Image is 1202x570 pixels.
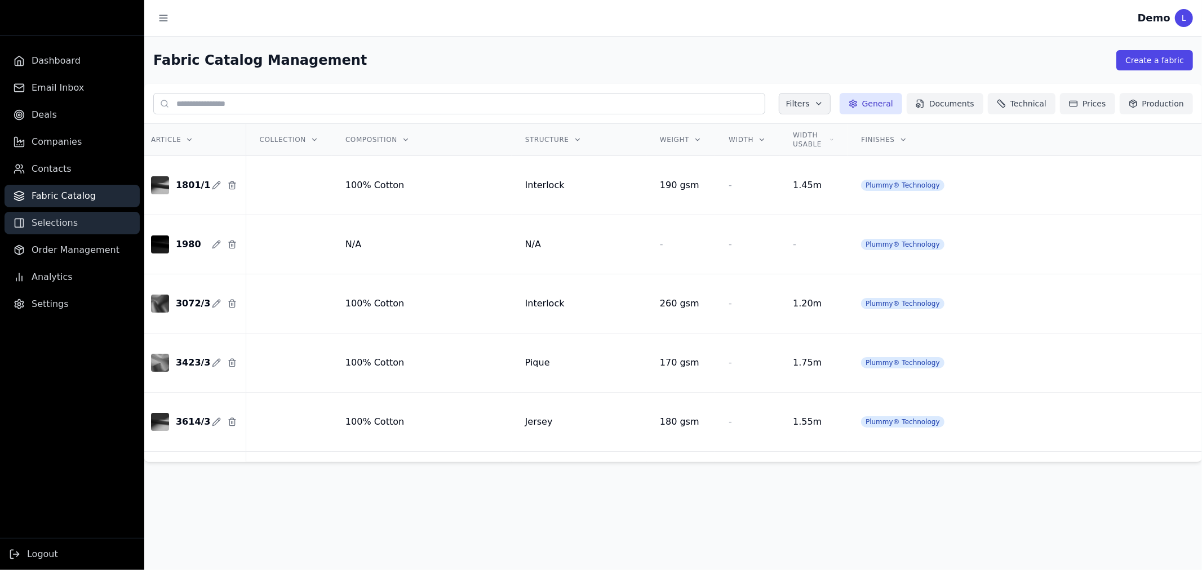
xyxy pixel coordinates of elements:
button: Technical [988,93,1055,114]
a: Dashboard [5,50,140,72]
button: Prices [1060,93,1115,114]
span: Email Inbox [32,81,84,95]
div: Width Usable [793,131,834,149]
span: 190 gsm [660,180,699,190]
span: Interlock [525,298,565,309]
button: Edit [210,297,223,310]
img: 1801/1 [151,176,169,194]
span: 180 gsm [660,416,699,427]
img: 3423/3 [151,354,169,372]
button: Toggle sidebar [153,8,174,28]
button: Delete [225,356,239,369]
button: Logout [9,547,58,561]
a: Deals [5,104,140,126]
img: 3614/3 [151,413,169,431]
button: Delete [225,179,239,192]
a: Order Management [5,239,140,261]
div: Structure [525,135,633,144]
span: Plummy® Technology [861,298,944,309]
span: Dashboard [32,54,81,68]
div: Demo [1138,10,1170,26]
a: Email Inbox [5,77,140,99]
div: 1980 [176,239,201,250]
span: 1.45 m [793,180,822,190]
div: L [1175,9,1193,27]
span: - [729,239,732,250]
span: Settings [32,297,69,311]
button: Documents [907,93,983,114]
span: 1.75 m [793,357,822,368]
span: Deals [32,108,57,122]
span: N/A [525,239,541,250]
span: Jersey [525,416,553,427]
button: Delete [225,415,239,429]
span: Plummy® Technology [861,180,944,191]
span: Plummy® Technology [861,239,944,250]
a: Contacts [5,158,140,180]
span: 100% Cotton [345,298,404,309]
span: Interlock [525,180,565,190]
span: Selections [32,216,78,230]
span: - [729,298,732,309]
span: Analytics [32,270,73,284]
div: Composition [345,135,498,144]
div: Width [729,135,766,144]
span: 260 gsm [660,298,699,309]
a: Fabric Catalog [5,185,140,207]
a: Companies [5,131,140,153]
span: N/A [345,239,361,250]
span: Pique [525,357,550,368]
span: - [729,357,732,368]
div: 1801/1 [176,180,205,191]
span: - [793,239,796,250]
span: Contacts [32,162,72,176]
button: General [840,93,902,114]
span: 100% Cotton [345,180,404,190]
button: Delete [225,238,239,251]
span: 1.20 m [793,298,822,309]
a: Analytics [5,266,140,288]
img: 3072/3 [151,295,169,313]
span: 1.55 m [793,416,822,427]
img: 1980 [151,235,169,253]
span: Order Management [32,243,119,257]
a: Settings [5,293,140,315]
span: - [729,416,732,427]
button: Edit [210,356,223,369]
div: Weight [660,135,702,144]
button: Create a fabric [1116,50,1193,70]
span: Plummy® Technology [861,357,944,368]
span: Plummy® Technology [861,416,944,427]
span: - [729,180,732,190]
span: - [660,239,663,250]
button: Edit [210,179,223,192]
button: Edit [210,415,223,429]
div: 3072/3 [176,298,205,309]
button: Delete [225,297,239,310]
div: 3614/3 [176,416,205,427]
span: 100% Cotton [345,357,404,368]
button: Filters [779,93,831,114]
h1: Fabric Catalog Management [153,51,367,69]
span: 100% Cotton [345,416,404,427]
button: Production [1120,93,1193,114]
div: Article [151,135,239,144]
span: Companies [32,135,82,149]
span: Logout [27,547,58,561]
div: Collection [260,135,318,144]
span: Fabric Catalog [32,189,96,203]
a: Selections [5,212,140,234]
div: 3423/3 [176,357,205,368]
span: 170 gsm [660,357,699,368]
button: Edit [210,238,223,251]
